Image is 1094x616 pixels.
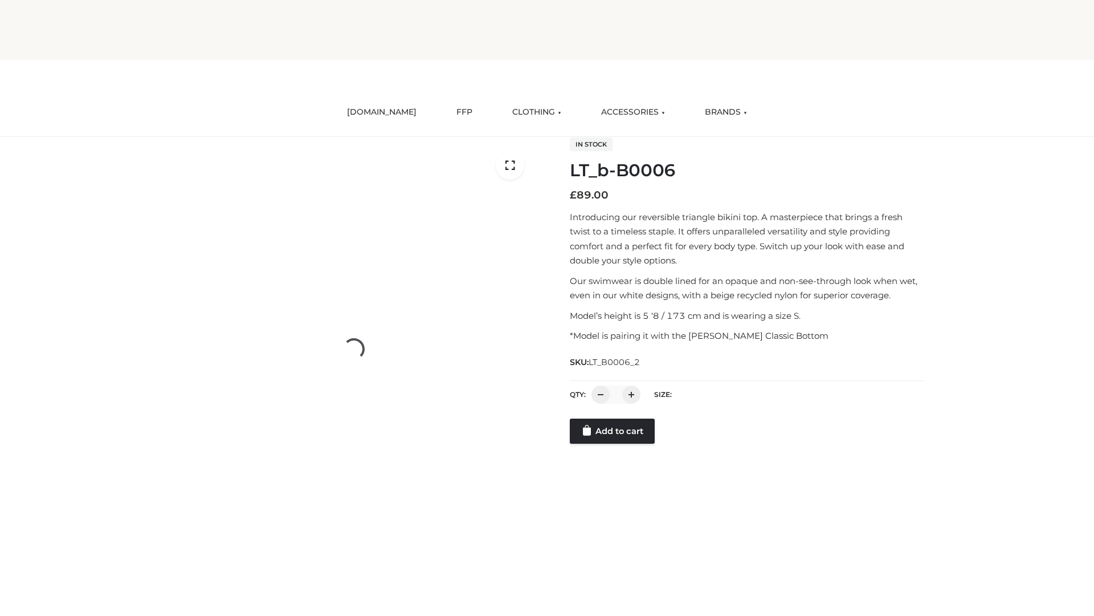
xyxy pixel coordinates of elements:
label: Size: [654,390,672,399]
a: CLOTHING [504,100,570,125]
p: *Model is pairing it with the [PERSON_NAME] Classic Bottom [570,329,925,343]
h1: LT_b-B0006 [570,160,925,181]
span: SKU: [570,355,641,369]
span: £ [570,189,577,201]
p: Our swimwear is double lined for an opaque and non-see-through look when wet, even in our white d... [570,274,925,303]
a: FFP [448,100,481,125]
span: LT_B0006_2 [589,357,640,367]
a: BRANDS [696,100,756,125]
label: QTY: [570,390,586,399]
a: [DOMAIN_NAME] [338,100,425,125]
a: ACCESSORIES [593,100,673,125]
p: Introducing our reversible triangle bikini top. A masterpiece that brings a fresh twist to a time... [570,210,925,268]
span: In stock [570,137,613,151]
bdi: 89.00 [570,189,609,201]
p: Model’s height is 5 ‘8 / 173 cm and is wearing a size S. [570,309,925,323]
a: Add to cart [570,419,655,444]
